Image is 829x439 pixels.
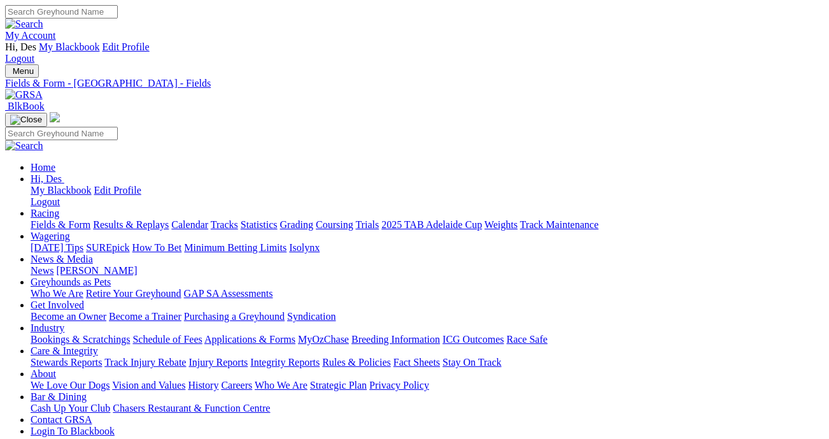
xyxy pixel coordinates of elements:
a: News [31,265,53,276]
a: My Blackbook [39,41,100,52]
div: Get Involved [31,311,824,322]
a: Login To Blackbook [31,426,115,436]
a: 2025 TAB Adelaide Cup [381,219,482,230]
a: Fields & Form - [GEOGRAPHIC_DATA] - Fields [5,78,824,89]
img: Search [5,18,43,30]
a: Stay On Track [443,357,501,368]
a: Become a Trainer [109,311,181,322]
a: Statistics [241,219,278,230]
a: Home [31,162,55,173]
a: Wagering [31,231,70,241]
a: Who We Are [31,288,83,299]
a: Retire Your Greyhound [86,288,181,299]
a: Stewards Reports [31,357,102,368]
a: Logout [31,196,60,207]
a: MyOzChase [298,334,349,345]
a: Cash Up Your Club [31,403,110,414]
img: Close [10,115,42,125]
a: Hi, Des [31,173,64,184]
a: How To Bet [132,242,182,253]
a: Race Safe [506,334,547,345]
a: Care & Integrity [31,345,98,356]
a: Strategic Plan [310,380,367,391]
a: GAP SA Assessments [184,288,273,299]
div: About [31,380,824,391]
span: Hi, Des [5,41,36,52]
a: Injury Reports [188,357,248,368]
a: About [31,368,56,379]
button: Toggle navigation [5,113,47,127]
a: Results & Replays [93,219,169,230]
a: Grading [280,219,313,230]
a: We Love Our Dogs [31,380,110,391]
div: Industry [31,334,824,345]
a: Isolynx [289,242,320,253]
a: Greyhounds as Pets [31,277,111,287]
a: SUREpick [86,242,129,253]
a: Fields & Form [31,219,90,230]
a: Trials [355,219,379,230]
span: Hi, Des [31,173,62,184]
a: Purchasing a Greyhound [184,311,285,322]
a: Bar & Dining [31,391,87,402]
a: Get Involved [31,299,84,310]
a: History [188,380,218,391]
a: Minimum Betting Limits [184,242,287,253]
img: Search [5,140,43,152]
a: Vision and Values [112,380,185,391]
div: Care & Integrity [31,357,824,368]
a: Schedule of Fees [132,334,202,345]
a: Tracks [211,219,238,230]
div: My Account [5,41,824,64]
div: Wagering [31,242,824,254]
a: Fact Sheets [393,357,440,368]
a: Integrity Reports [250,357,320,368]
a: Bookings & Scratchings [31,334,130,345]
div: Bar & Dining [31,403,824,414]
a: Track Maintenance [520,219,599,230]
input: Search [5,127,118,140]
a: My Blackbook [31,185,92,196]
a: Contact GRSA [31,414,92,425]
a: BlkBook [5,101,45,112]
a: Edit Profile [94,185,141,196]
span: Menu [13,66,34,76]
img: logo-grsa-white.png [50,112,60,122]
img: GRSA [5,89,43,101]
a: Logout [5,53,34,64]
div: News & Media [31,265,824,277]
div: Hi, Des [31,185,824,208]
a: Weights [485,219,518,230]
input: Search [5,5,118,18]
div: Greyhounds as Pets [31,288,824,299]
a: Become an Owner [31,311,106,322]
a: [PERSON_NAME] [56,265,137,276]
a: Coursing [316,219,353,230]
span: BlkBook [8,101,45,112]
a: Industry [31,322,64,333]
a: Syndication [287,311,336,322]
a: Chasers Restaurant & Function Centre [113,403,270,414]
div: Racing [31,219,824,231]
a: Rules & Policies [322,357,391,368]
a: Privacy Policy [369,380,429,391]
a: Careers [221,380,252,391]
a: [DATE] Tips [31,242,83,253]
a: Racing [31,208,59,219]
button: Toggle navigation [5,64,39,78]
a: ICG Outcomes [443,334,504,345]
a: Who We Are [255,380,308,391]
a: Edit Profile [102,41,149,52]
a: Calendar [171,219,208,230]
a: My Account [5,30,56,41]
a: News & Media [31,254,93,264]
a: Track Injury Rebate [104,357,186,368]
a: Breeding Information [351,334,440,345]
a: Applications & Forms [204,334,295,345]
